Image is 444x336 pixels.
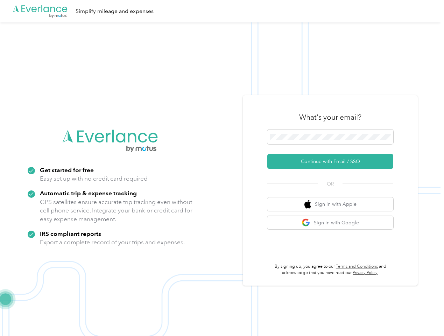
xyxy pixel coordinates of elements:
strong: Automatic trip & expense tracking [40,189,137,197]
button: google logoSign in with Google [267,216,393,230]
a: Privacy Policy [353,270,378,275]
p: Easy set up with no credit card required [40,174,148,183]
p: Export a complete record of your trips and expenses. [40,238,185,247]
a: Terms and Conditions [336,264,378,269]
h3: What's your email? [299,112,361,122]
strong: Get started for free [40,166,94,174]
div: Simplify mileage and expenses [76,7,154,16]
p: By signing up, you agree to our and acknowledge that you have read our . [267,264,393,276]
strong: IRS compliant reports [40,230,101,237]
button: apple logoSign in with Apple [267,197,393,211]
img: google logo [302,218,310,227]
span: OR [318,180,343,188]
p: GPS satellites ensure accurate trip tracking even without cell phone service. Integrate your bank... [40,198,193,224]
button: Continue with Email / SSO [267,154,393,169]
img: apple logo [304,200,311,209]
